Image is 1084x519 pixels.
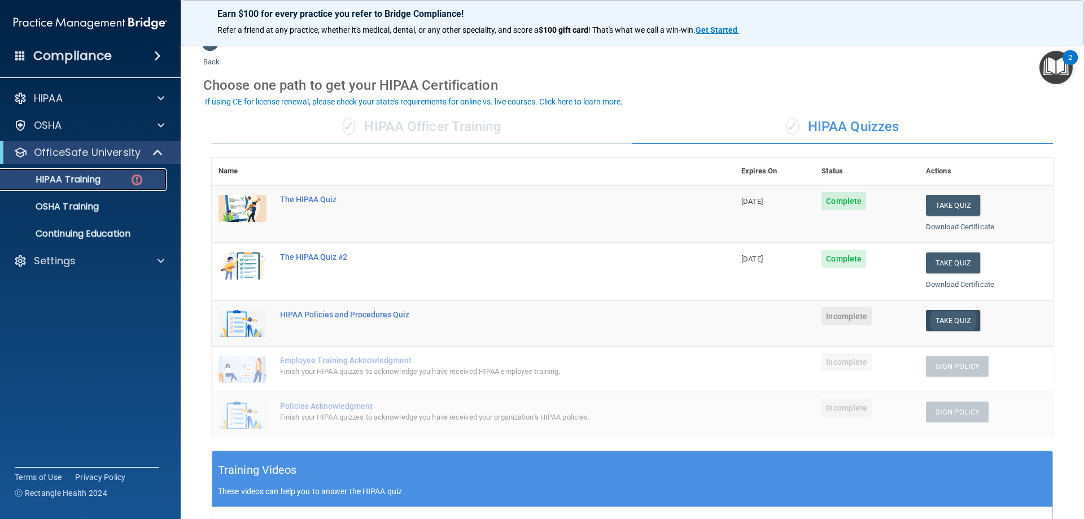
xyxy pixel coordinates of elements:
[217,25,539,34] span: Refer a friend at any practice, whether it's medical, dental, or any other speciality, and score a
[212,158,273,185] th: Name
[7,201,99,212] p: OSHA Training
[14,91,164,105] a: HIPAA
[15,487,107,499] span: Ⓒ Rectangle Health 2024
[343,118,355,135] span: ✓
[821,192,866,210] span: Complete
[926,223,994,231] a: Download Certificate
[696,25,739,34] a: Get Started
[786,118,799,135] span: ✓
[75,472,126,483] a: Privacy Policy
[34,119,62,132] p: OSHA
[926,356,989,377] button: Sign Policy
[217,8,1047,19] p: Earn $100 for every practice you refer to Bridge Compliance!
[14,254,164,268] a: Settings
[926,402,989,422] button: Sign Policy
[280,365,678,378] div: Finish your HIPAA quizzes to acknowledge you have received HIPAA employee training.
[203,69,1061,102] div: Choose one path to get your HIPAA Certification
[926,195,980,216] button: Take Quiz
[280,356,678,365] div: Employee Training Acknowledgment
[280,195,678,204] div: The HIPAA Quiz
[926,252,980,273] button: Take Quiz
[926,280,994,289] a: Download Certificate
[14,12,167,34] img: PMB logo
[815,158,919,185] th: Status
[34,91,63,105] p: HIPAA
[34,254,76,268] p: Settings
[588,25,696,34] span: ! That's what we call a win-win.
[1068,58,1072,72] div: 2
[280,411,678,424] div: Finish your HIPAA quizzes to acknowledge you have received your organization’s HIPAA policies.
[741,197,763,206] span: [DATE]
[14,119,164,132] a: OSHA
[7,174,100,185] p: HIPAA Training
[735,158,815,185] th: Expires On
[15,472,62,483] a: Terms of Use
[1039,51,1073,84] button: Open Resource Center, 2 new notifications
[280,252,678,261] div: The HIPAA Quiz #2
[218,487,1047,496] p: These videos can help you to answer the HIPAA quiz
[280,310,678,319] div: HIPAA Policies and Procedures Quiz
[14,146,164,159] a: OfficeSafe University
[821,399,872,417] span: Incomplete
[34,146,141,159] p: OfficeSafe University
[919,158,1053,185] th: Actions
[33,48,112,64] h4: Compliance
[539,25,588,34] strong: $100 gift card
[821,307,872,325] span: Incomplete
[821,353,872,371] span: Incomplete
[821,250,866,268] span: Complete
[632,110,1053,144] div: HIPAA Quizzes
[218,460,297,480] h5: Training Videos
[130,173,144,187] img: danger-circle.6113f641.png
[203,96,624,107] button: If using CE for license renewal, please check your state's requirements for online vs. live cours...
[212,110,632,144] div: HIPAA Officer Training
[7,228,161,239] p: Continuing Education
[205,98,623,106] div: If using CE for license renewal, please check your state's requirements for online vs. live cours...
[696,25,737,34] strong: Get Started
[280,402,678,411] div: Policies Acknowledgment
[203,44,220,66] a: Back
[926,310,980,331] button: Take Quiz
[741,255,763,263] span: [DATE]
